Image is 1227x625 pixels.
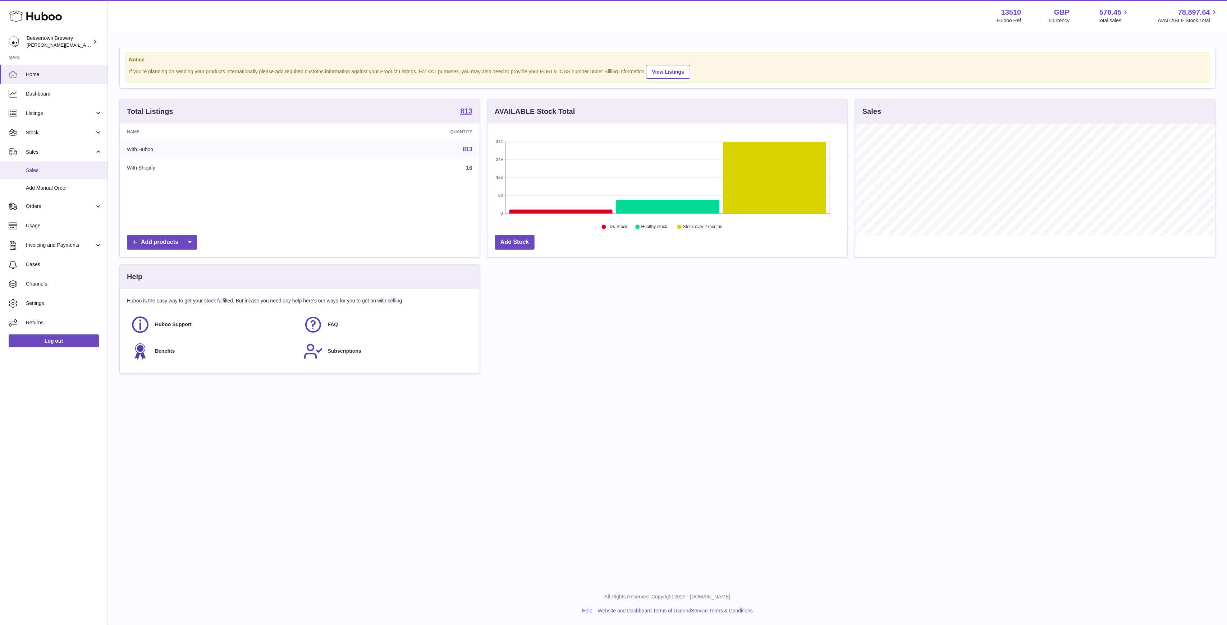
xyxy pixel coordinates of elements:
[26,185,102,191] span: Add Manual Order
[26,281,102,287] span: Channels
[155,321,192,328] span: Huboo Support
[496,157,503,162] text: 249
[26,222,102,229] span: Usage
[495,107,575,116] h3: AVAILABLE Stock Total
[608,224,628,230] text: Low Stock
[129,64,1206,79] div: If you're planning on sending your products internationally please add required customs informati...
[328,348,361,355] span: Subscriptions
[26,129,95,136] span: Stock
[127,107,173,116] h3: Total Listings
[314,124,480,140] th: Quantity
[9,36,19,47] img: Matthew.McCormack@beavertownbrewery.co.uk
[496,175,503,180] text: 166
[1099,8,1121,17] span: 570.45
[26,203,95,210] span: Orders
[155,348,175,355] span: Benefits
[500,211,503,216] text: 0
[303,315,469,334] a: FAQ
[127,297,472,304] p: Huboo is the easy way to get your stock fulfilled. But incase you need any help here's our ways f...
[26,110,95,117] span: Listings
[1049,17,1070,24] div: Currency
[641,224,668,230] text: Healthy stock
[303,342,469,361] a: Subscriptions
[26,261,102,268] span: Cases
[683,224,722,230] text: Stock over 2 months
[496,139,503,144] text: 332
[1098,8,1130,24] a: 570.45 Total sales
[1158,8,1218,24] a: 78,897.64 AVAILABLE Stock Total
[127,235,197,250] a: Add products
[1098,17,1130,24] span: Total sales
[328,321,338,328] span: FAQ
[1178,8,1210,17] span: 78,897.64
[1158,17,1218,24] span: AVAILABLE Stock Total
[1001,8,1021,17] strong: 13510
[598,608,683,614] a: Website and Dashboard Terms of Use
[466,165,472,171] a: 16
[120,140,314,159] td: With Huboo
[463,146,472,152] a: 813
[131,315,296,334] a: Huboo Support
[582,608,592,614] a: Help
[9,334,99,347] a: Log out
[26,242,95,249] span: Invoicing and Payments
[26,167,102,174] span: Sales
[114,593,1221,600] p: All Rights Reserved. Copyright 2025 - [DOMAIN_NAME]
[26,91,102,97] span: Dashboard
[26,319,102,326] span: Returns
[26,300,102,307] span: Settings
[27,35,91,48] div: Beavertown Brewery
[997,17,1021,24] div: Huboo Ref
[1054,8,1070,17] strong: GBP
[120,124,314,140] th: Name
[498,193,503,198] text: 83
[595,607,753,614] li: and
[495,235,535,250] a: Add Stock
[120,159,314,177] td: With Shopify
[691,608,753,614] a: Service Terms & Conditions
[26,149,95,156] span: Sales
[26,71,102,78] span: Home
[862,107,881,116] h3: Sales
[461,107,472,116] a: 813
[129,56,1206,63] strong: Notice
[131,342,296,361] a: Benefits
[461,107,472,115] strong: 813
[27,42,183,48] span: [PERSON_NAME][EMAIL_ADDRESS][PERSON_NAME][DOMAIN_NAME]
[127,272,142,282] h3: Help
[646,65,690,79] a: View Listings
